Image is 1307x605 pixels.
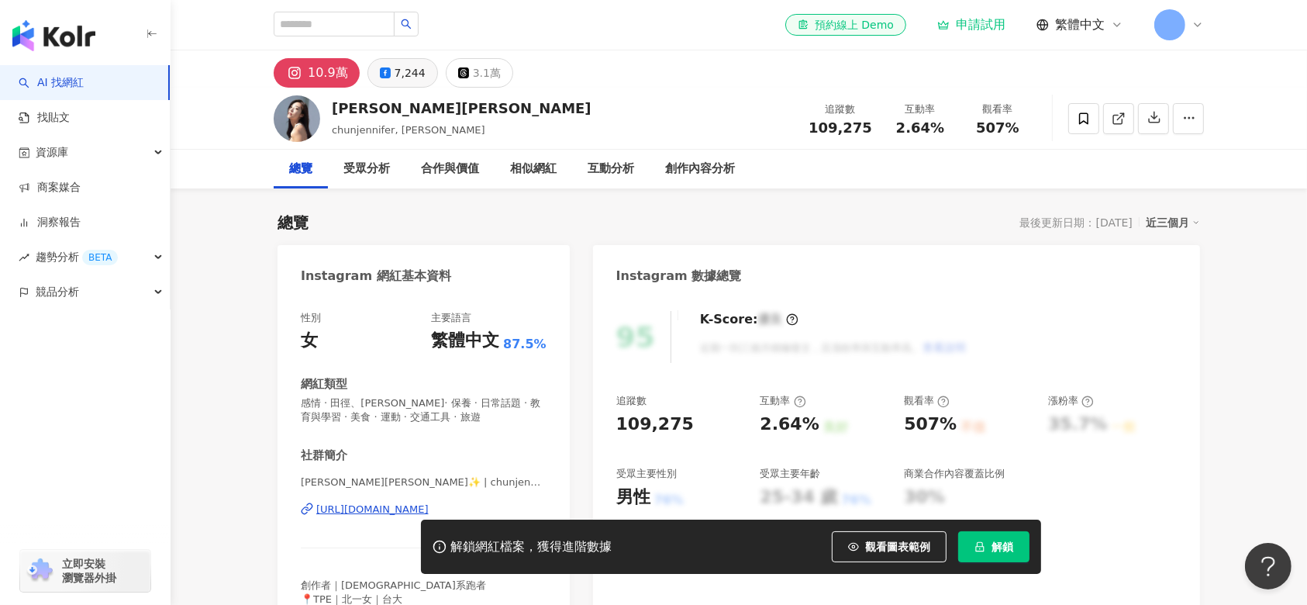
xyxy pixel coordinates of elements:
[958,531,1029,562] button: 解鎖
[367,58,438,88] button: 7,244
[36,240,118,275] span: 趨勢分析
[301,329,318,353] div: 女
[343,160,390,178] div: 受眾分析
[616,467,677,481] div: 受眾主要性別
[36,135,68,170] span: 資源庫
[301,311,321,325] div: 性別
[760,413,819,437] div: 2.64%
[700,311,798,328] div: K-Score :
[301,376,347,392] div: 網紅類型
[301,475,547,489] span: [PERSON_NAME][PERSON_NAME]✨ | chunjennifer
[1020,216,1133,229] div: 最後更新日期：[DATE]
[289,160,312,178] div: 總覽
[760,467,820,481] div: 受眾主要年齡
[785,14,906,36] a: 預約線上 Demo
[896,120,944,136] span: 2.64%
[616,268,742,285] div: Instagram 數據總覽
[431,329,499,353] div: 繁體中文
[1146,213,1200,233] div: 近三個月
[760,394,805,408] div: 互動率
[401,19,412,29] span: search
[36,275,79,309] span: 競品分析
[278,212,309,233] div: 總覽
[450,539,612,555] div: 解鎖網紅檔案，獲得進階數據
[301,396,547,424] span: 感情 · 田徑、[PERSON_NAME]· 保養 · 日常話題 · 教育與學習 · 美食 · 運動 · 交通工具 · 旅遊
[1048,394,1094,408] div: 漲粉率
[809,119,872,136] span: 109,275
[301,503,547,517] a: [URL][DOMAIN_NAME]
[395,62,426,84] div: 7,244
[12,20,95,51] img: logo
[473,62,501,84] div: 3.1萬
[991,541,1013,553] span: 解鎖
[19,110,70,126] a: 找貼文
[19,252,29,263] span: rise
[332,99,591,118] div: [PERSON_NAME][PERSON_NAME]
[19,215,81,230] a: 洞察報告
[510,160,557,178] div: 相似網紅
[301,268,451,285] div: Instagram 網紅基本資料
[503,336,547,353] span: 87.5%
[19,75,84,91] a: searchAI 找網紅
[82,250,118,265] div: BETA
[1055,16,1105,33] span: 繁體中文
[968,102,1027,117] div: 觀看率
[809,102,872,117] div: 追蹤數
[904,394,950,408] div: 觀看率
[588,160,634,178] div: 互動分析
[937,17,1005,33] a: 申請試用
[904,413,957,437] div: 507%
[308,62,348,84] div: 10.9萬
[974,541,985,552] span: lock
[798,17,894,33] div: 預約線上 Demo
[421,160,479,178] div: 合作與價值
[25,558,55,583] img: chrome extension
[19,180,81,195] a: 商案媒合
[616,486,650,510] div: 男性
[20,550,150,592] a: chrome extension立即安裝 瀏覽器外掛
[976,120,1019,136] span: 507%
[62,557,116,585] span: 立即安裝 瀏覽器外掛
[616,394,647,408] div: 追蹤數
[274,58,360,88] button: 10.9萬
[904,467,1005,481] div: 商業合作內容覆蓋比例
[891,102,950,117] div: 互動率
[446,58,513,88] button: 3.1萬
[332,124,485,136] span: chunjennifer, [PERSON_NAME]
[274,95,320,142] img: KOL Avatar
[301,448,347,464] div: 社群簡介
[665,160,735,178] div: 創作內容分析
[832,531,947,562] button: 觀看圖表範例
[865,541,930,553] span: 觀看圖表範例
[316,503,429,517] div: [URL][DOMAIN_NAME]
[616,413,694,437] div: 109,275
[431,311,471,325] div: 主要語言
